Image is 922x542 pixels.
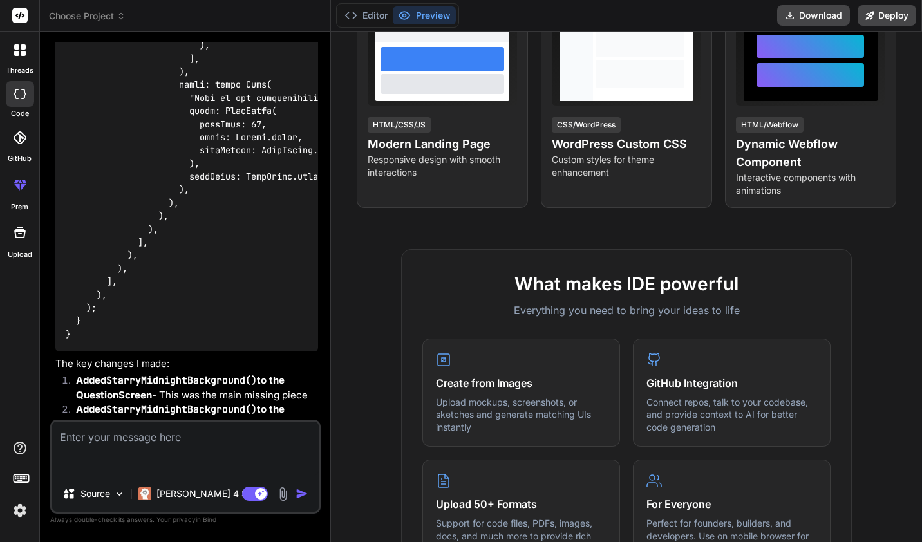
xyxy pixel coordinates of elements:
[777,5,850,26] button: Download
[55,357,318,371] p: The key changes I made:
[436,396,607,434] p: Upload mockups, screenshots, or sketches and generate matching UIs instantly
[50,514,321,526] p: Always double-check its answers. Your in Bind
[11,108,29,119] label: code
[156,487,252,500] p: [PERSON_NAME] 4 S..
[393,6,456,24] button: Preview
[436,375,607,391] h4: Create from Images
[552,153,701,179] p: Custom styles for theme enhancement
[368,135,517,153] h4: Modern Landing Page
[646,496,817,512] h4: For Everyone
[11,201,28,212] label: prem
[52,422,319,476] textarea: i need you to write me a new code for my next page that i can copy into the bottom of my code is ...
[106,403,257,416] code: StarryMidnightBackground()
[80,487,110,500] p: Source
[66,373,318,402] li: - This was the main missing piece
[552,117,621,133] div: CSS/WordPress
[66,402,318,446] li: - This ensures consistency across all pages
[173,516,196,523] span: privacy
[736,171,885,197] p: Interactive components with animations
[436,496,607,512] h4: Upload 50+ Formats
[9,500,31,521] img: settings
[736,117,804,133] div: HTML/Webflow
[114,489,125,500] img: Pick Models
[138,487,151,500] img: Claude 4 Sonnet
[106,374,257,387] code: StarryMidnightBackground()
[6,65,33,76] label: threads
[276,487,290,501] img: attachment
[339,6,393,24] button: Editor
[422,303,831,318] p: Everything you need to bring your ideas to life
[646,396,817,434] p: Connect repos, talk to your codebase, and provide context to AI for better code generation
[422,270,831,297] h2: What makes IDE powerful
[646,375,817,391] h4: GitHub Integration
[368,117,431,133] div: HTML/CSS/JS
[368,153,517,179] p: Responsive design with smooth interactions
[76,403,285,430] strong: Added to the PlaceholderSubscriptionPage
[8,153,32,164] label: GitHub
[296,487,308,500] img: icon
[858,5,916,26] button: Deploy
[736,135,885,171] h4: Dynamic Webflow Component
[76,374,285,401] strong: Added to the QuestionScreen
[8,249,32,260] label: Upload
[552,135,701,153] h4: WordPress Custom CSS
[49,10,126,23] span: Choose Project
